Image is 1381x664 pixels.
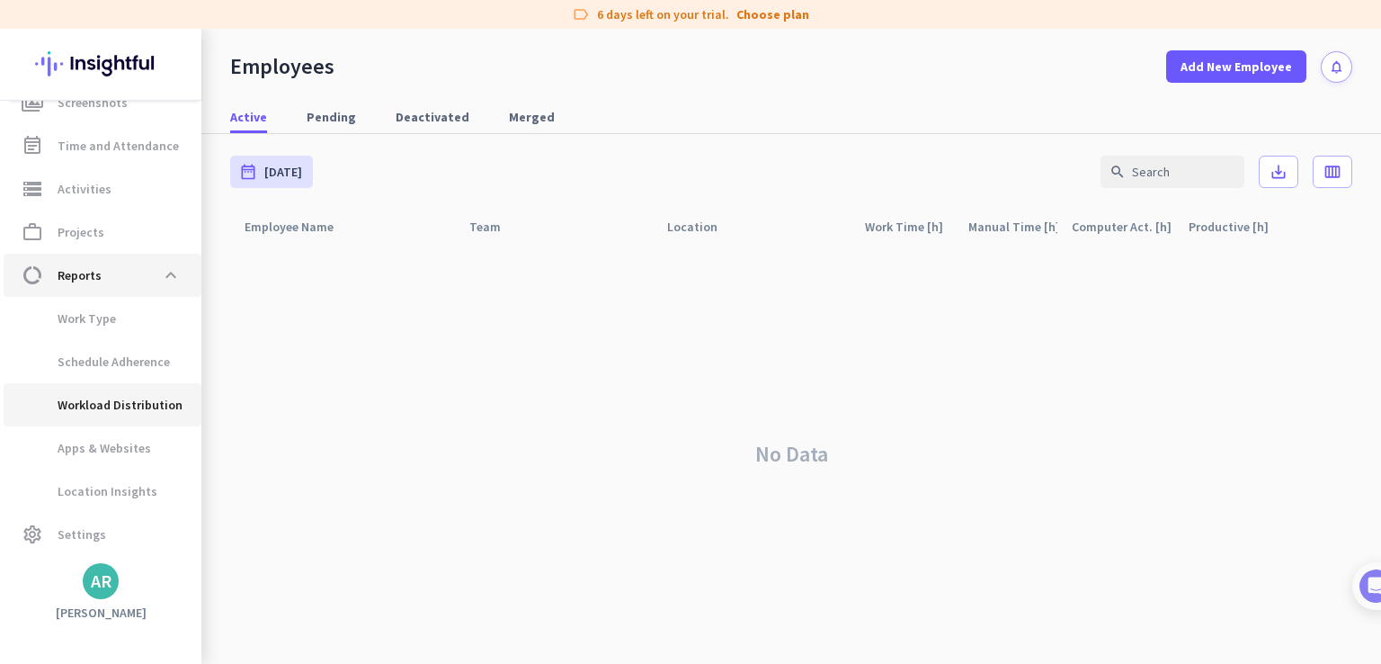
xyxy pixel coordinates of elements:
[572,5,590,23] i: label
[667,214,739,239] div: Location
[18,297,116,340] span: Work Type
[230,244,1352,664] div: No Data
[69,433,243,469] button: Add your employees
[968,214,1057,239] div: Manual Time [h]
[230,108,267,126] span: Active
[35,29,166,99] img: Insightful logo
[1181,58,1292,76] span: Add New Employee
[104,583,166,596] span: Messages
[18,470,157,513] span: Location Insights
[58,135,179,157] span: Time and Attendance
[1313,156,1352,188] button: calendar_view_week
[18,383,183,426] span: Workload Distribution
[33,512,326,554] div: 2Initial tracking settings and how to edit them
[4,340,201,383] a: Schedule Adherence
[4,470,201,513] a: Location Insights
[25,69,334,134] div: 🎊 Welcome to Insightful! 🎊
[22,92,43,113] i: perm_media
[4,426,201,470] a: Apps & Websites
[58,265,102,286] span: Reports
[58,178,111,200] span: Activities
[229,237,342,256] p: About 10 minutes
[4,297,201,340] a: Work Type
[509,108,555,126] span: Merged
[270,538,360,610] button: Tasks
[22,524,43,545] i: settings
[180,538,270,610] button: Help
[64,188,93,217] img: Profile image for Tamara
[58,221,104,243] span: Projects
[25,134,334,177] div: You're just a few steps away from completing the essential app setup
[69,343,313,418] div: It's time to add your employees! This is crucial since Insightful will start collecting their act...
[4,254,201,297] a: data_usageReportsexpand_less
[22,135,43,157] i: event_note
[58,92,128,113] span: Screenshots
[1072,214,1174,239] div: Computer Act. [h]
[865,214,954,239] div: Work Time [h]
[58,524,106,545] span: Settings
[22,265,43,286] i: data_usage
[4,383,201,426] a: Workload Distribution
[396,108,469,126] span: Deactivated
[1189,214,1290,239] div: Productive [h]
[264,163,302,181] span: [DATE]
[1166,50,1306,83] button: Add New Employee
[1100,156,1244,188] input: Search
[1270,163,1287,181] i: save_alt
[100,193,296,211] div: [PERSON_NAME] from Insightful
[155,259,187,292] button: expand_less
[230,53,334,80] div: Employees
[4,167,201,211] a: storageActivities
[18,426,151,470] span: Apps & Websites
[1329,59,1344,75] i: notifications
[239,163,257,181] i: date_range
[1109,164,1126,180] i: search
[210,583,239,596] span: Help
[90,538,180,610] button: Messages
[4,513,201,556] a: settingsSettings
[245,214,355,239] div: Employee Name
[22,221,43,243] i: work_outline
[26,583,63,596] span: Home
[69,313,305,331] div: Add employees
[91,572,111,590] div: AR
[295,583,334,596] span: Tasks
[4,81,201,124] a: perm_mediaScreenshots
[69,518,305,554] div: Initial tracking settings and how to edit them
[4,124,201,167] a: event_noteTime and Attendance
[153,8,210,39] h1: Tasks
[1321,51,1352,83] button: notifications
[33,307,326,336] div: 1Add employees
[18,340,170,383] span: Schedule Adherence
[22,178,43,200] i: storage
[469,214,522,239] div: Team
[4,211,201,254] a: work_outlineProjects
[736,5,809,23] a: Choose plan
[1323,163,1341,181] i: calendar_view_week
[1259,156,1298,188] button: save_alt
[18,237,64,256] p: 4 steps
[316,7,348,40] div: Close
[307,108,356,126] span: Pending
